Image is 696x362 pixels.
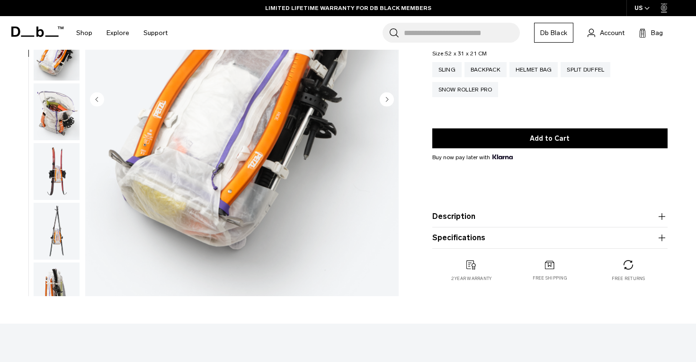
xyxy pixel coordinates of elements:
[33,202,80,260] button: Weigh_Lighter_Backpack_25L_9.png
[432,51,487,56] legend: Size:
[34,24,80,81] img: Weigh_Lighter_Backpack_25L_6.png
[33,262,80,320] button: Weigh_Lighter_Backpack_25L_10.png
[509,62,558,77] a: Helmet Bag
[34,83,80,140] img: Weigh_Lighter_Backpack_25L_7.png
[492,154,513,159] img: {"height" => 20, "alt" => "Klarna"}
[651,28,663,38] span: Bag
[33,143,80,200] button: Weigh_Lighter_Backpack_25L_8.png
[534,23,573,43] a: Db Black
[380,92,394,108] button: Next slide
[639,27,663,38] button: Bag
[69,16,175,50] nav: Main Navigation
[33,23,80,81] button: Weigh_Lighter_Backpack_25L_6.png
[143,16,168,50] a: Support
[265,4,431,12] a: LIMITED LIFETIME WARRANTY FOR DB BLACK MEMBERS
[432,62,462,77] a: Sling
[107,16,129,50] a: Explore
[451,275,492,282] p: 2 year warranty
[33,83,80,141] button: Weigh_Lighter_Backpack_25L_7.png
[432,211,668,222] button: Description
[588,27,625,38] a: Account
[533,275,567,282] p: Free shipping
[561,62,610,77] a: Split Duffel
[34,262,80,319] img: Weigh_Lighter_Backpack_25L_10.png
[432,232,668,244] button: Specifications
[432,153,513,162] span: Buy now pay later with
[90,92,104,108] button: Previous slide
[432,82,499,97] a: Snow Roller Pro
[600,28,625,38] span: Account
[445,50,487,57] span: 52 x 31 x 21 CM
[34,203,80,260] img: Weigh_Lighter_Backpack_25L_9.png
[34,143,80,200] img: Weigh_Lighter_Backpack_25L_8.png
[432,128,668,148] button: Add to Cart
[464,62,507,77] a: Backpack
[76,16,92,50] a: Shop
[612,275,645,282] p: Free returns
